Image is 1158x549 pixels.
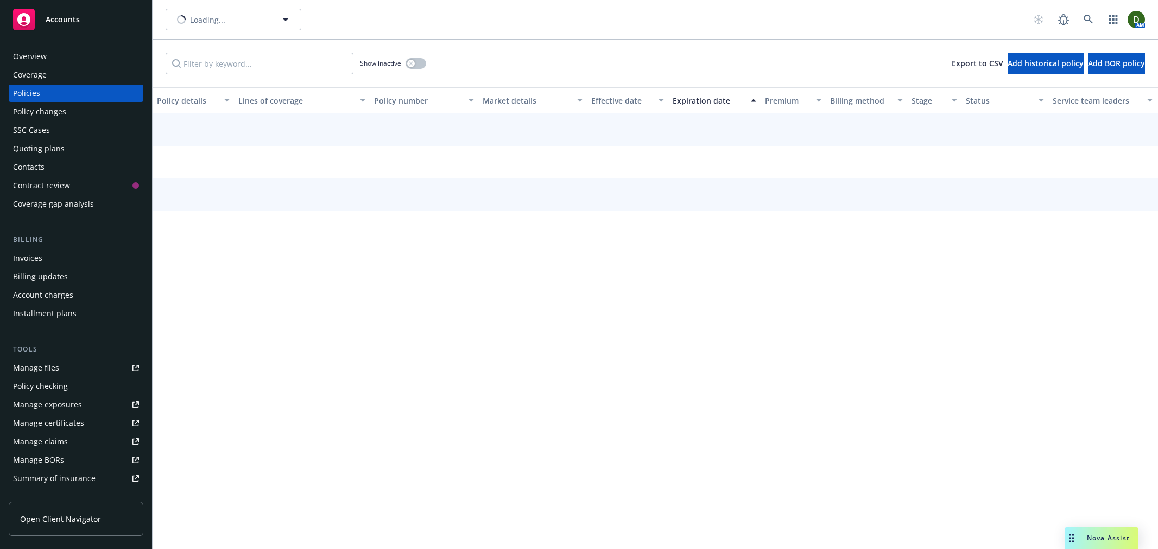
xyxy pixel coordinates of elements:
a: Summary of insurance [9,470,143,487]
div: Billing [9,234,143,245]
div: Market details [483,95,571,106]
a: Contacts [9,158,143,176]
div: Expiration date [673,95,744,106]
div: Status [966,95,1032,106]
a: Policy changes [9,103,143,120]
div: Billing method [830,95,891,106]
a: Report a Bug [1053,9,1074,30]
div: Coverage gap analysis [13,195,94,213]
a: Invoices [9,250,143,267]
div: Policy details [157,95,218,106]
a: Installment plans [9,305,143,322]
div: Contract review [13,177,70,194]
a: SSC Cases [9,122,143,139]
div: Account charges [13,286,73,304]
div: Coverage [13,66,47,84]
button: Add historical policy [1008,53,1084,74]
a: Switch app [1103,9,1124,30]
span: Loading... [190,14,225,25]
button: Effective date [587,87,668,113]
div: Manage files [13,359,59,376]
a: Account charges [9,286,143,304]
span: Accounts [46,15,80,24]
a: Manage exposures [9,396,143,413]
button: Service team leaders [1048,87,1157,113]
button: Stage [907,87,961,113]
div: Overview [13,48,47,65]
button: Premium [761,87,826,113]
div: Lines of coverage [238,95,353,106]
div: Policy checking [13,378,68,395]
a: Start snowing [1028,9,1049,30]
div: Manage BORs [13,451,64,469]
a: Coverage [9,66,143,84]
button: Policy number [370,87,478,113]
button: Billing method [826,87,907,113]
div: Policies [13,85,40,102]
button: Expiration date [668,87,761,113]
div: Drag to move [1065,527,1078,549]
div: Billing updates [13,268,68,285]
span: Export to CSV [952,58,1003,68]
div: Policy changes [13,103,66,120]
a: Manage BORs [9,451,143,469]
a: Accounts [9,4,143,35]
span: Show inactive [360,59,401,68]
div: Contacts [13,158,45,176]
div: SSC Cases [13,122,50,139]
div: Policy number [374,95,462,106]
div: Manage certificates [13,414,84,432]
a: Coverage gap analysis [9,195,143,213]
a: Search [1078,9,1099,30]
span: Add BOR policy [1088,58,1145,68]
div: Service team leaders [1053,95,1141,106]
a: Quoting plans [9,140,143,157]
a: Manage files [9,359,143,376]
div: Tools [9,344,143,355]
button: Lines of coverage [234,87,370,113]
a: Manage certificates [9,414,143,432]
div: Manage claims [13,433,68,450]
div: Premium [765,95,809,106]
a: Policies [9,85,143,102]
a: Manage claims [9,433,143,450]
a: Billing updates [9,268,143,285]
button: Add BOR policy [1088,53,1145,74]
a: Overview [9,48,143,65]
input: Filter by keyword... [166,53,353,74]
span: Nova Assist [1087,533,1130,542]
button: Nova Assist [1065,527,1138,549]
div: Installment plans [13,305,77,322]
div: Policy AI ingestions [13,488,83,506]
span: Open Client Navigator [20,513,101,525]
a: Policy checking [9,378,143,395]
div: Summary of insurance [13,470,96,487]
div: Stage [912,95,945,106]
div: Manage exposures [13,396,82,413]
button: Status [961,87,1048,113]
button: Policy details [153,87,234,113]
button: Loading... [166,9,301,30]
span: Add historical policy [1008,58,1084,68]
div: Quoting plans [13,140,65,157]
img: photo [1128,11,1145,28]
button: Export to CSV [952,53,1003,74]
a: Contract review [9,177,143,194]
div: Effective date [591,95,652,106]
button: Market details [478,87,587,113]
div: Invoices [13,250,42,267]
a: Policy AI ingestions [9,488,143,506]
